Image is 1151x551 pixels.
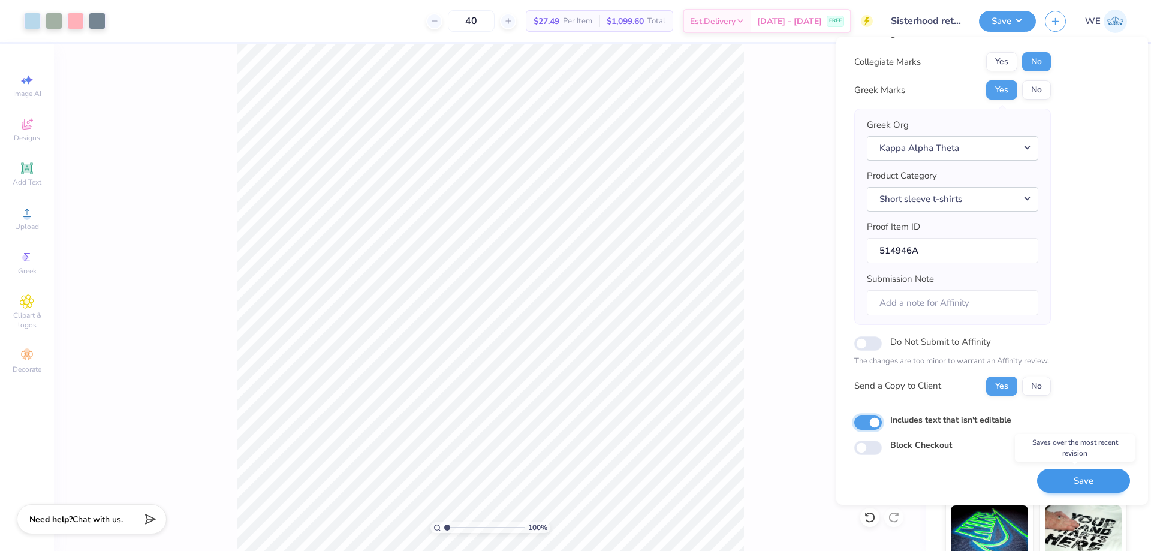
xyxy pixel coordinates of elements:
input: Untitled Design [882,9,970,33]
div: Greek Marks [854,83,905,97]
strong: Need help? [29,514,73,525]
a: WE [1085,10,1127,33]
button: No [1022,377,1051,396]
span: Clipart & logos [6,311,48,330]
span: [DATE] - [DATE] [757,15,822,28]
button: No [1022,52,1051,71]
input: Add a note for Affinity [867,290,1038,316]
div: Send a Copy to Client [854,379,941,393]
span: FREE [829,17,842,25]
span: $1,099.60 [607,15,644,28]
span: Per Item [563,15,592,28]
div: Collegiate Marks [854,55,921,69]
button: Yes [986,80,1017,100]
label: Submission Note [867,272,934,286]
label: Product Category [867,169,937,183]
span: Est. Delivery [690,15,736,28]
div: Saves over the most recent revision [1015,434,1135,462]
label: Block Checkout [890,439,952,451]
span: Image AI [13,89,41,98]
label: Do Not Submit to Affinity [890,334,991,350]
button: Save [979,11,1036,32]
span: 100 % [528,522,547,533]
button: Kappa Alpha Theta [867,136,1038,161]
span: Chat with us. [73,514,123,525]
input: – – [448,10,495,32]
span: $27.49 [534,15,559,28]
button: Save [1037,469,1130,493]
button: Yes [986,377,1017,396]
img: Werrine Empeynado [1104,10,1127,33]
span: WE [1085,14,1101,28]
label: Includes text that isn't editable [890,414,1011,426]
label: Greek Org [867,118,909,132]
button: Short sleeve t-shirts [867,187,1038,212]
span: Add Text [13,177,41,187]
span: Total [647,15,665,28]
button: No [1022,80,1051,100]
span: Upload [15,222,39,231]
span: Decorate [13,365,41,374]
label: Proof Item ID [867,220,920,234]
span: Greek [18,266,37,276]
span: Designs [14,133,40,143]
p: The changes are too minor to warrant an Affinity review. [854,356,1051,368]
button: Yes [986,52,1017,71]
